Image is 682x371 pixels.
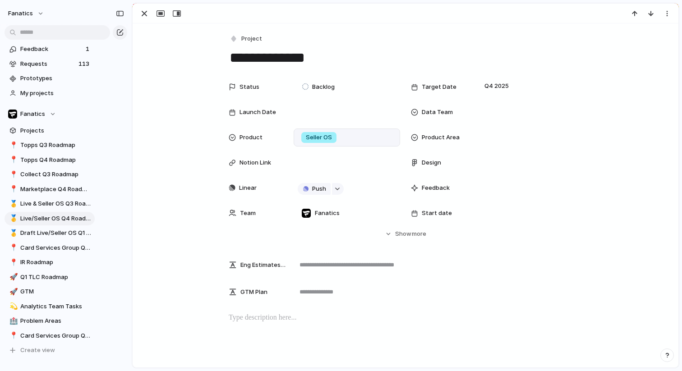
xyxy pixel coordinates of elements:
span: Topps Q4 Roadmap [20,156,92,165]
div: 📍 [9,169,16,180]
div: 💫 [9,301,16,311]
span: My projects [20,89,92,98]
a: 📍Card Services Group Q1 Roadmap [5,329,95,343]
span: Seller OS [306,133,332,142]
span: Product [240,133,263,142]
button: 🏥 [8,316,17,325]
button: Project [228,32,265,46]
span: Problem Areas [20,316,92,325]
span: Requests [20,60,76,69]
span: IR Roadmap [20,258,92,267]
div: 📍 [9,330,16,341]
a: 🚀Q1 TLC Roadmap [5,270,95,284]
button: 📍 [8,185,17,194]
button: 🥇 [8,229,17,238]
div: 🥇 [9,228,16,238]
a: 🥇Live & Seller OS Q3 Roadmap [5,197,95,211]
span: GTM Plan [240,288,267,297]
span: 1 [86,45,91,54]
div: 🥇 [9,199,16,209]
span: Fanatics [315,209,340,218]
span: more [412,229,426,238]
button: Fanatics [5,107,95,121]
span: Team [240,209,256,218]
a: 🏥Problem Areas [5,314,95,328]
span: Linear [239,183,257,192]
button: 📍 [8,243,17,252]
a: 🥇Draft Live/Seller OS Q1 2026 Roadmap [5,226,95,240]
a: 📍Collect Q3 Roadmap [5,168,95,181]
span: Notion Link [240,158,271,167]
button: 📍 [8,156,17,165]
div: 💫Analytics Team Tasks [5,300,95,313]
span: Marketplace Q4 Roadmap [20,185,92,194]
span: Live & Seller OS Q3 Roadmap [20,199,92,208]
button: 📍 [8,258,17,267]
div: 🚀 [9,272,16,282]
span: Eng Estimates (B/iOs/A/W) in Cycles [240,261,286,270]
div: 📍 [9,140,16,151]
div: 📍 [9,155,16,165]
span: Projects [20,126,92,135]
span: Create view [20,346,55,355]
span: Card Services Group Q4 Roadmap [20,243,92,252]
div: 🏥 [9,316,16,326]
button: 📍 [8,331,17,340]
span: Topps Q3 Roadmap [20,141,92,150]
button: 🥇 [8,199,17,208]
a: Feedback1 [5,42,95,56]
button: fanatics [4,6,49,21]
span: Project [241,34,262,43]
span: Collect Q3 Roadmap [20,170,92,179]
div: 🥇Live/Seller OS Q4 Roadmap [5,212,95,225]
div: 🥇 [9,213,16,224]
span: Design [422,158,441,167]
button: 🚀 [8,287,17,296]
span: Status [240,82,259,92]
span: Push [312,184,326,193]
button: 📍 [8,170,17,179]
button: 🥇 [8,214,17,223]
span: 113 [78,60,91,69]
button: 💫 [8,302,17,311]
a: 🚀GTM [5,285,95,298]
a: My projects [5,87,95,100]
div: 📍 [9,184,16,194]
a: 📍Marketplace Q4 Roadmap [5,183,95,196]
a: Projects [5,124,95,137]
span: Feedback [422,183,450,192]
button: Showmore [229,226,582,242]
span: Card Services Group Q1 Roadmap [20,331,92,340]
span: Draft Live/Seller OS Q1 2026 Roadmap [20,229,92,238]
a: Prototypes [5,72,95,85]
span: Launch Date [240,108,276,117]
span: Q1 TLC Roadmap [20,273,92,282]
span: Show [395,229,411,238]
span: Start date [422,209,452,218]
a: 📍Topps Q3 Roadmap [5,138,95,152]
div: 🚀 [9,287,16,297]
span: Fanatics [20,110,45,119]
span: Target Date [422,82,456,92]
a: 📍Card Services Group Q4 Roadmap [5,241,95,255]
button: 🚀 [8,273,17,282]
span: Prototypes [20,74,92,83]
button: Create view [5,344,95,357]
span: Feedback [20,45,83,54]
a: 📍Topps Q4 Roadmap [5,153,95,167]
span: Analytics Team Tasks [20,302,92,311]
button: 📍 [8,141,17,150]
a: 📍IR Roadmap [5,256,95,269]
span: Backlog [312,82,335,92]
